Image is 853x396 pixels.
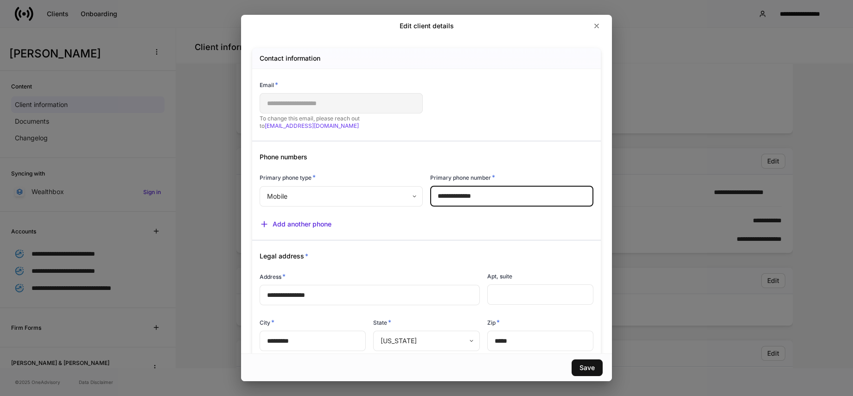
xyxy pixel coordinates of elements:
h6: State [373,318,391,327]
div: Phone numbers [252,141,593,162]
div: Save [579,365,595,371]
div: [US_STATE] [373,331,479,351]
h6: Primary phone type [260,173,316,182]
div: Mobile [260,186,422,207]
h2: Edit client details [400,21,454,31]
h6: Zip [487,318,500,327]
h6: Apt, suite [487,272,512,281]
div: Legal address [252,240,593,261]
h6: Address [260,272,286,281]
p: To change this email, please reach out to [260,115,423,130]
button: Add another phone [260,220,331,229]
h5: Contact information [260,54,320,63]
button: Save [572,359,603,376]
h6: City [260,318,274,327]
a: [EMAIL_ADDRESS][DOMAIN_NAME] [265,122,359,129]
h6: Primary phone number [430,173,495,182]
h6: Email [260,80,278,89]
